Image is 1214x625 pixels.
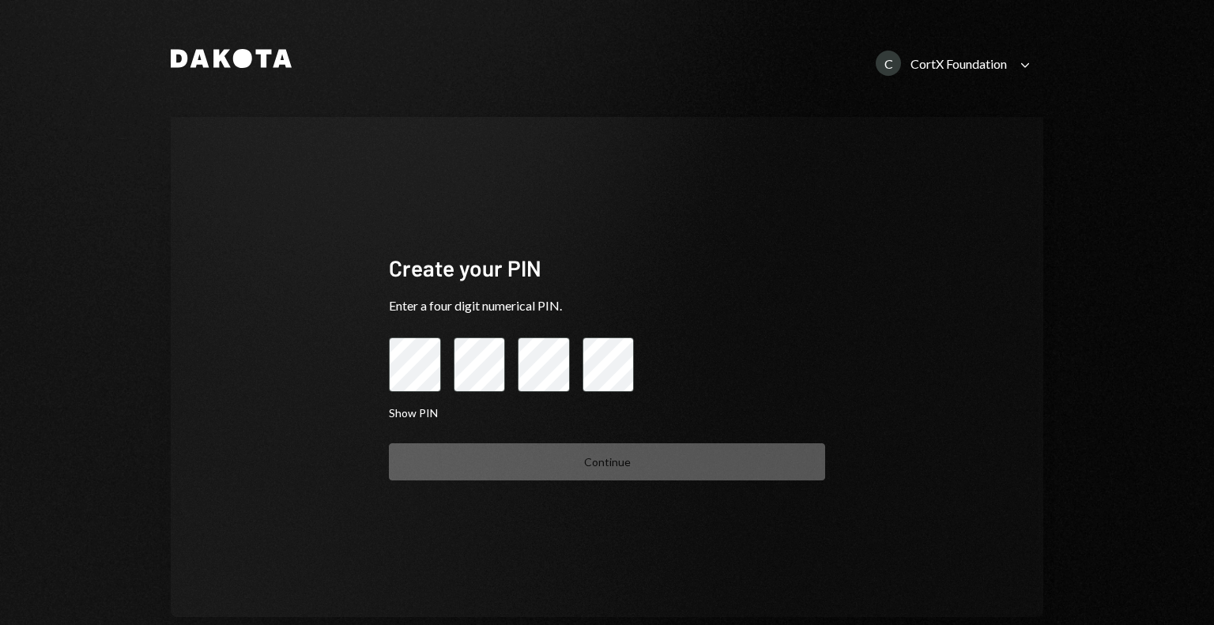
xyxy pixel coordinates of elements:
button: Show PIN [389,406,438,421]
div: CortX Foundation [910,56,1007,71]
div: Enter a four digit numerical PIN. [389,296,825,315]
input: pin code 3 of 4 [518,337,570,393]
input: pin code 2 of 4 [454,337,506,393]
input: pin code 4 of 4 [582,337,635,393]
input: pin code 1 of 4 [389,337,441,393]
div: Create your PIN [389,253,825,284]
div: C [876,51,901,76]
